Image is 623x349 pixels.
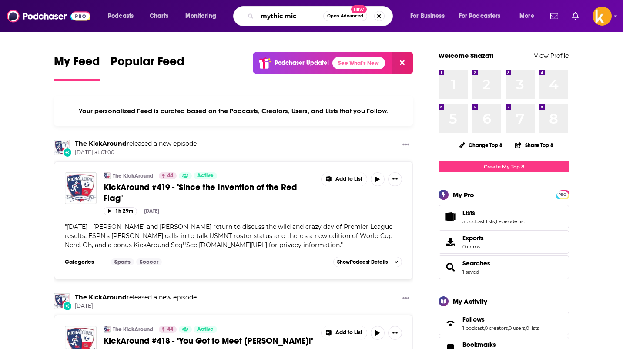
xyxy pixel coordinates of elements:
[104,172,111,179] img: The KickAround
[257,9,323,23] input: Search podcasts, credits, & more...
[453,9,513,23] button: open menu
[54,293,70,309] a: The KickAround
[508,325,509,331] span: ,
[462,341,513,349] a: Bookmarks
[104,182,315,204] a: KickAround #419 - "Since the Invention of the Red Flag"
[399,140,413,151] button: Show More Button
[104,182,297,204] span: KickAround #419 - "Since the Invention of the Red Flag"
[63,301,72,311] div: New Episode
[197,171,214,180] span: Active
[462,325,484,331] a: 1 podcast
[167,171,173,180] span: 44
[442,211,459,223] a: Lists
[442,317,459,329] a: Follows
[65,258,104,265] h3: Categories
[439,230,569,254] a: Exports
[194,172,217,179] a: Active
[197,325,214,334] span: Active
[63,148,72,157] div: New Episode
[399,293,413,304] button: Show More Button
[495,218,496,225] span: ,
[462,209,475,217] span: Lists
[111,54,184,74] span: Popular Feed
[462,315,539,323] a: Follows
[439,51,494,60] a: Welcome Shazat!
[485,325,508,331] a: 0 creators
[104,326,111,333] img: The KickAround
[144,208,159,214] div: [DATE]
[75,140,127,148] a: The KickAround
[509,325,525,331] a: 0 users
[54,140,70,155] img: The KickAround
[54,54,100,81] a: My Feed
[534,51,569,60] a: View Profile
[75,140,197,148] h3: released a new episode
[335,176,362,182] span: Add to List
[439,312,569,335] span: Follows
[496,218,525,225] a: 1 episode list
[167,325,173,334] span: 44
[593,7,612,26] button: Show profile menu
[75,302,197,310] span: [DATE]
[104,336,313,346] span: KickAround #418 - "You Got to Meet [PERSON_NAME]!"
[144,9,174,23] a: Charts
[439,161,569,172] a: Create My Top 8
[404,9,456,23] button: open menu
[519,10,534,22] span: More
[462,234,484,242] span: Exports
[459,10,501,22] span: For Podcasters
[337,259,388,265] span: Show Podcast Details
[525,325,526,331] span: ,
[442,261,459,273] a: Searches
[569,9,582,23] a: Show notifications dropdown
[593,7,612,26] img: User Profile
[241,6,401,26] div: Search podcasts, credits, & more...
[65,223,392,249] span: " "
[333,257,402,267] button: ShowPodcast Details
[136,258,162,265] a: Soccer
[327,14,363,18] span: Open Advanced
[65,223,392,249] span: [DATE] - [PERSON_NAME] and [PERSON_NAME] return to discuss the wild and crazy day of Premier Leag...
[526,325,539,331] a: 0 lists
[65,172,97,204] img: KickAround #419 - "Since the Invention of the Red Flag"
[111,258,134,265] a: Sports
[335,329,362,336] span: Add to List
[462,269,479,275] a: 1 saved
[159,326,177,333] a: 44
[323,11,367,21] button: Open AdvancedNew
[547,9,562,23] a: Show notifications dropdown
[322,326,367,340] button: Show More Button
[54,54,100,74] span: My Feed
[113,326,153,333] a: The KickAround
[462,209,525,217] a: Lists
[332,57,385,69] a: See What's New
[113,172,153,179] a: The KickAround
[462,315,485,323] span: Follows
[462,218,495,225] a: 5 podcast lists
[484,325,485,331] span: ,
[104,207,137,215] button: 1h 29m
[410,10,445,22] span: For Business
[7,8,90,24] img: Podchaser - Follow, Share and Rate Podcasts
[275,59,329,67] p: Podchaser Update!
[515,137,554,154] button: Share Top 8
[75,149,197,156] span: [DATE] at 01:00
[54,96,413,126] div: Your personalized Feed is curated based on the Podcasts, Creators, Users, and Lists that you Follow.
[388,172,402,186] button: Show More Button
[462,244,484,250] span: 0 items
[75,293,197,302] h3: released a new episode
[462,259,490,267] a: Searches
[351,5,367,13] span: New
[108,10,134,22] span: Podcasts
[593,7,612,26] span: Logged in as sshawan
[513,9,545,23] button: open menu
[159,172,177,179] a: 44
[442,236,459,248] span: Exports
